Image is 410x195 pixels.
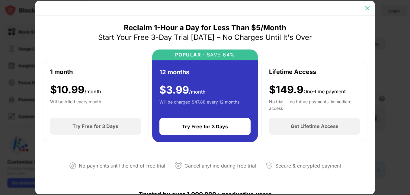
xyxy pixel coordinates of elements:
[291,123,338,129] div: Get Lifetime Access
[98,33,312,42] div: Start Your Free 3-Day Trial [DATE] – No Charges Until It's Over
[159,99,239,111] div: Will be charged $47.88 every 12 months
[85,88,101,94] span: /month
[205,52,235,58] div: SAVE 64%
[175,52,205,58] div: POPULAR ·
[50,67,73,76] div: 1 month
[182,123,228,129] div: Try Free for 3 Days
[269,67,316,76] div: Lifetime Access
[159,68,189,77] div: 12 months
[269,98,360,110] div: No trial — no future payments, immediate access
[275,161,341,170] div: Secure & encrypted payment
[266,162,273,169] img: secured-payment
[184,161,256,170] div: Cancel anytime during free trial
[303,88,346,94] span: One-time payment
[124,23,286,33] div: Reclaim 1-Hour a Day for Less Than $5/Month
[175,162,182,169] img: cancel-anytime
[189,89,206,95] span: /month
[50,98,101,110] div: Will be billed every month
[269,84,346,96] div: $149.9
[69,162,76,169] img: not-paying
[79,161,165,170] div: No payments until the end of free trial
[72,123,118,129] div: Try Free for 3 Days
[50,84,101,96] div: $ 10.99
[159,84,206,96] div: $ 3.99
